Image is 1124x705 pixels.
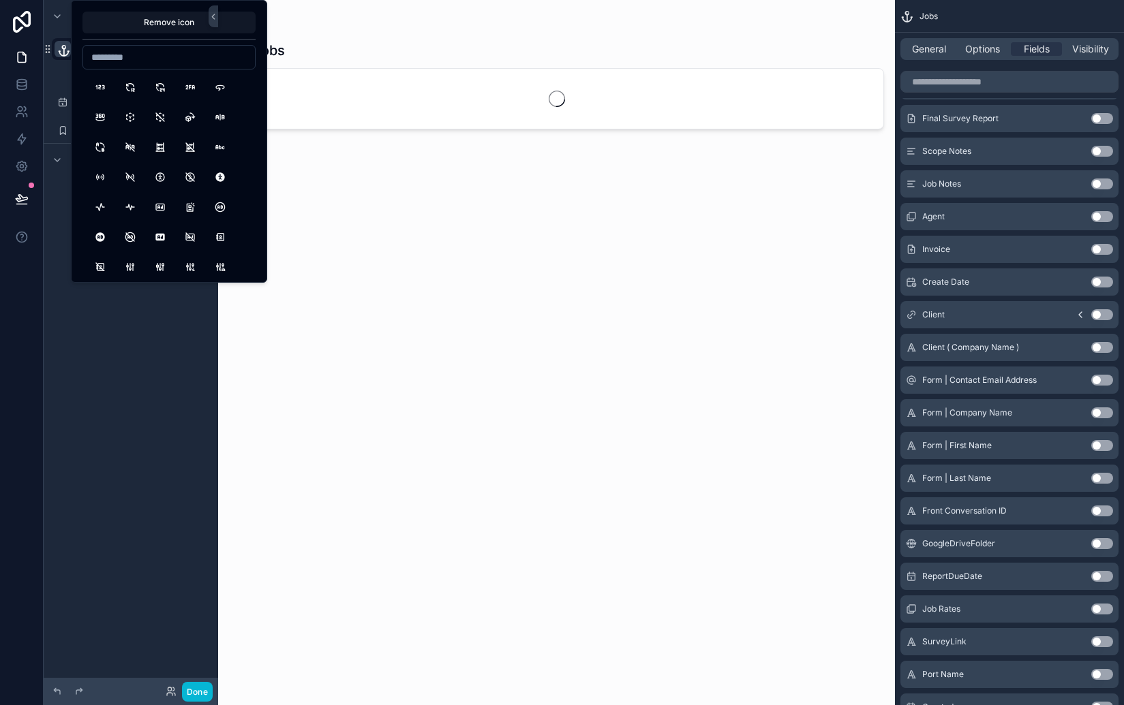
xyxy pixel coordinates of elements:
[922,342,1019,353] span: Client ( Company Name )
[920,11,938,22] span: Jobs
[922,146,971,157] span: Scope Notes
[118,75,142,99] button: 12Hours
[148,195,172,219] button: Ad
[208,165,232,189] button: AccessibleOffFilled
[178,195,202,219] button: Ad2
[118,105,142,129] button: 3dCubeSphere
[118,255,142,279] button: Adjustments
[1024,42,1050,56] span: Fields
[118,135,142,159] button: ABOff
[88,105,112,129] button: 360View
[208,75,232,99] button: 360
[148,105,172,129] button: 3dCubeSphereOff
[182,682,213,702] button: Done
[88,75,112,99] button: 123
[148,165,172,189] button: Accessible
[922,440,992,451] span: Form | First Name
[88,225,112,249] button: AdCircleFilled
[208,105,232,129] button: AB
[912,42,946,56] span: General
[922,473,991,484] span: Form | Last Name
[118,165,142,189] button: AccessPointOff
[148,225,172,249] button: AdFilled
[68,63,210,84] a: Create Job
[118,225,142,249] button: AdCircleOff
[208,195,232,219] button: AdCircle
[82,12,256,33] button: Remove icon
[178,135,202,159] button: AbacusOff
[922,669,964,680] span: Port Name
[922,113,999,124] span: Final Survey Report
[178,165,202,189] button: AccessibleOff
[922,211,945,222] span: Agent
[922,505,1007,516] span: Front Conversation ID
[922,178,961,189] span: Job Notes
[178,255,202,279] button: AdjustmentsBolt
[922,309,945,320] span: Client
[922,636,967,647] span: SurveyLink
[922,244,950,255] span: Invoice
[208,225,232,249] button: AddressBook
[178,105,202,129] button: 3dRotate
[922,277,969,287] span: Create Date
[178,225,202,249] button: AdOff
[922,604,960,614] span: Job Rates
[88,195,112,219] button: Activity
[208,135,232,159] button: Abc
[922,538,995,549] span: GoogleDriveFolder
[922,407,1012,418] span: Form | Company Name
[52,91,210,113] a: Job Calendar
[965,42,1000,56] span: Options
[148,135,172,159] button: Abacus
[148,75,172,99] button: 24Hours
[148,255,172,279] button: AdjustmentsAlt
[88,165,112,189] button: AccessPoint
[922,375,1037,386] span: Form | Contact Email Address
[208,255,232,279] button: AdjustmentsCancel
[1072,42,1109,56] span: Visibility
[88,135,112,159] button: AB2
[922,571,982,582] span: ReportDueDate
[118,195,142,219] button: ActivityHeartbeat
[52,120,210,142] a: Attendance (In-Between)
[88,255,112,279] button: AddressBookOff
[178,75,202,99] button: 2fa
